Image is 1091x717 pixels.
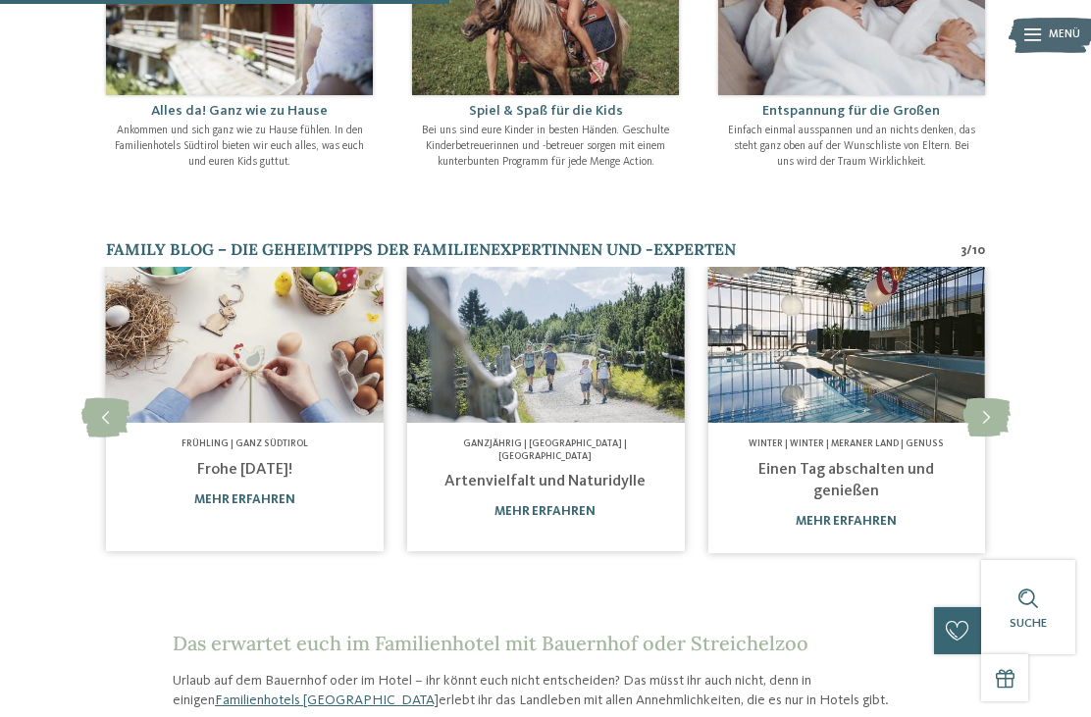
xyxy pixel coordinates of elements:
img: Familienhotel mit Bauernhof: ein Traum wird wahr [407,267,685,423]
span: Entspannung für die Großen [762,104,940,118]
span: Family Blog – die Geheimtipps der Familienexpertinnen und -experten [106,239,736,259]
span: Das erwartet euch im Familienhotel mit Bauernhof oder Streichelzoo [173,631,808,655]
span: Winter | Winter | Meraner Land | Genuss [749,439,944,448]
p: Einfach einmal ausspannen und an nichts denken, das steht ganz oben auf der Wunschliste von Elter... [726,124,977,170]
span: Ganzjährig | [GEOGRAPHIC_DATA] | [GEOGRAPHIC_DATA] [463,439,627,460]
span: Spiel & Spaß für die Kids [469,104,623,118]
span: Alles da! Ganz wie zu Hause [151,104,328,118]
span: Frühling | Ganz Südtirol [182,439,308,448]
a: mehr erfahren [194,493,295,506]
a: Familienhotels [GEOGRAPHIC_DATA] [215,693,439,707]
span: 3 [961,242,966,260]
span: 10 [972,242,985,260]
a: mehr erfahren [796,515,897,528]
p: Ankommen und sich ganz wie zu Hause fühlen. In den Familienhotels Südtirol bieten wir euch alles,... [114,124,365,170]
a: Frohe [DATE]! [197,462,292,478]
a: Artenvielfalt und Naturidylle [444,474,646,489]
img: Familienhotel mit Bauernhof: ein Traum wird wahr [707,267,985,423]
span: / [966,242,972,260]
img: Familienhotel mit Bauernhof: ein Traum wird wahr [106,267,384,423]
p: Urlaub auf dem Bauernhof oder im Hotel – ihr könnt euch nicht entscheiden? Das müsst ihr auch nic... [173,671,918,710]
span: Suche [1010,617,1047,630]
a: Einen Tag abschalten und genießen [758,462,934,499]
p: Bei uns sind eure Kinder in besten Händen. Geschulte Kinderbetreuerinnen und -betreuer sorgen mit... [420,124,671,170]
a: mehr erfahren [494,505,596,518]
